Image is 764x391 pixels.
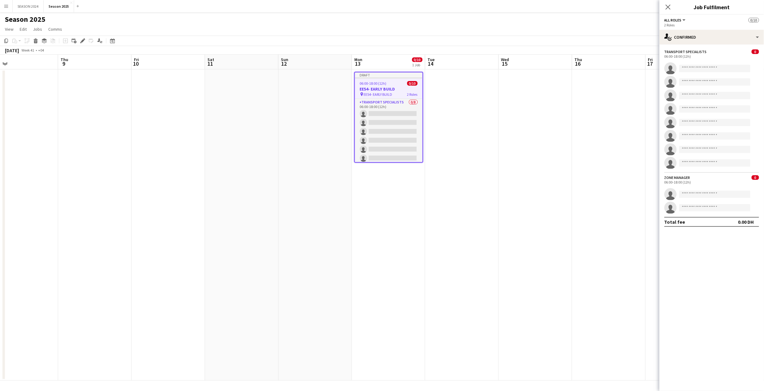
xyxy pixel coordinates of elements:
[61,57,68,62] span: Thu
[44,0,74,12] button: Season 2025
[664,180,759,184] div: 06:00-18:00 (12h)
[354,72,423,163] app-job-card: Draft06:00-18:00 (12h)0/10EE54- EARLY BUILD EE54- EARLY BUILD2 RolesTransport Specialists0/806:00...
[407,81,418,86] span: 0/10
[427,60,435,67] span: 14
[13,0,44,12] button: SEASON 2024
[5,15,45,24] h1: Season 2025
[752,175,759,180] span: 0
[749,18,759,22] span: 0/10
[648,57,653,62] span: Fri
[660,30,764,45] div: Confirmed
[46,25,65,33] a: Comms
[664,219,685,225] div: Total fee
[664,18,687,22] button: All roles
[664,23,759,27] div: 2 Roles
[207,60,214,67] span: 11
[5,47,19,53] div: [DATE]
[20,26,27,32] span: Edit
[207,57,214,62] span: Sat
[17,25,29,33] a: Edit
[355,99,423,182] app-card-role: Transport Specialists0/806:00-18:00 (12h)
[664,54,759,59] div: 06:00-18:00 (12h)
[574,60,582,67] span: 16
[360,81,387,86] span: 06:00-18:00 (12h)
[33,26,42,32] span: Jobs
[354,57,362,62] span: Mon
[281,57,288,62] span: Sun
[664,18,682,22] span: All roles
[575,57,582,62] span: Thu
[133,60,139,67] span: 10
[364,92,392,97] span: EE54- EARLY BUILD
[647,60,653,67] span: 17
[353,60,362,67] span: 13
[428,57,435,62] span: Tue
[48,26,62,32] span: Comms
[280,60,288,67] span: 12
[5,26,14,32] span: View
[660,3,764,11] h3: Job Fulfilment
[412,63,422,67] div: 1 Job
[407,92,418,97] span: 2 Roles
[2,25,16,33] a: View
[738,219,754,225] div: 0.00 DH
[501,57,509,62] span: Wed
[355,72,423,77] div: Draft
[752,49,759,54] span: 0
[30,25,45,33] a: Jobs
[38,48,44,52] div: +04
[412,57,423,62] span: 0/10
[20,48,36,52] span: Week 41
[355,86,423,92] h3: EE54- EARLY BUILD
[500,60,509,67] span: 15
[134,57,139,62] span: Fri
[664,49,707,54] div: Transport Specialists
[60,60,68,67] span: 9
[664,175,690,180] div: Zone Manager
